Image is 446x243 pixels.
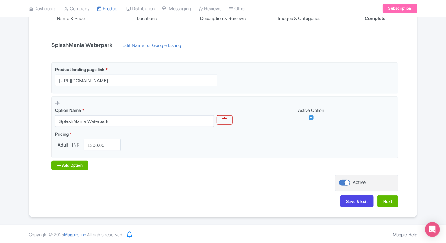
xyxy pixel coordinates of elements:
[48,42,116,48] h4: SplashMania Waterpark
[340,195,374,207] button: Save & Exit
[55,75,217,86] input: Product landing page link
[51,161,88,170] div: Add Option
[383,4,417,13] a: Subscription
[116,42,187,52] a: Edit Name for Google Listing
[25,231,127,238] div: Copyright © 2025 All rights reserved.
[298,108,324,113] span: Active Option
[55,67,105,72] span: Product landing page link
[55,142,71,149] span: Adult
[84,139,121,151] input: 0.00
[353,179,366,186] div: Active
[55,108,81,113] span: Option Name
[393,232,417,237] a: Magpie Help
[55,131,69,137] span: Pricing
[377,195,398,207] button: Next
[55,115,214,127] input: Option Name
[64,232,87,237] span: Magpie, Inc.
[71,142,81,149] span: INR
[425,222,440,237] div: Open Intercom Messenger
